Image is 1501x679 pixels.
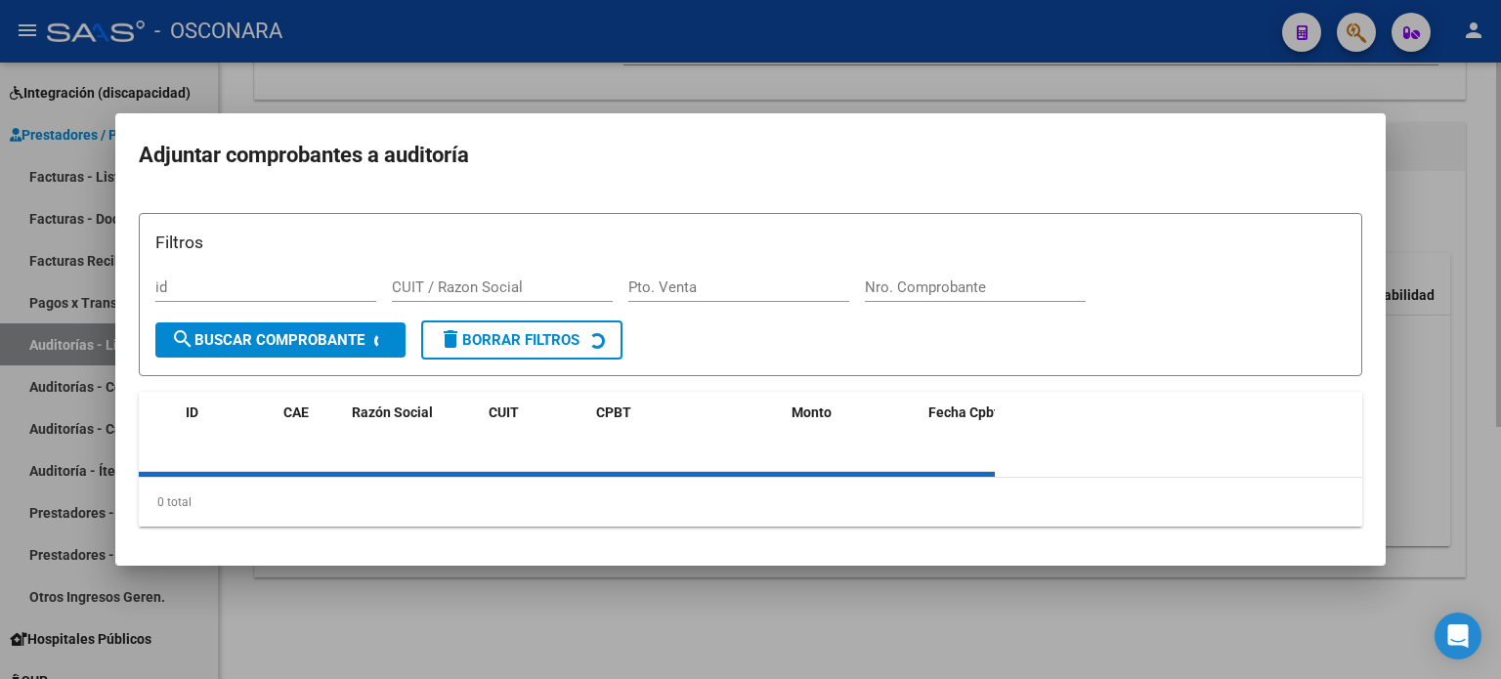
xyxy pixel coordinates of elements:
[171,331,365,349] span: Buscar Comprobante
[439,331,579,349] span: Borrar Filtros
[596,404,631,420] span: CPBT
[784,392,921,456] datatable-header-cell: Monto
[421,320,622,360] button: Borrar Filtros
[155,322,406,358] button: Buscar Comprobante
[155,230,1346,255] h3: Filtros
[352,404,433,420] span: Razón Social
[928,404,999,420] span: Fecha Cpbt
[792,404,832,420] span: Monto
[1435,613,1481,659] div: Open Intercom Messenger
[139,137,1362,174] h2: Adjuntar comprobantes a auditoría
[178,392,276,456] datatable-header-cell: ID
[139,478,1362,527] div: 0 total
[481,392,588,456] datatable-header-cell: CUIT
[283,404,309,420] span: CAE
[489,404,519,420] span: CUIT
[276,392,344,456] datatable-header-cell: CAE
[439,327,462,351] mat-icon: delete
[588,392,784,456] datatable-header-cell: CPBT
[921,392,1008,456] datatable-header-cell: Fecha Cpbt
[344,392,481,456] datatable-header-cell: Razón Social
[186,404,198,420] span: ID
[171,327,194,351] mat-icon: search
